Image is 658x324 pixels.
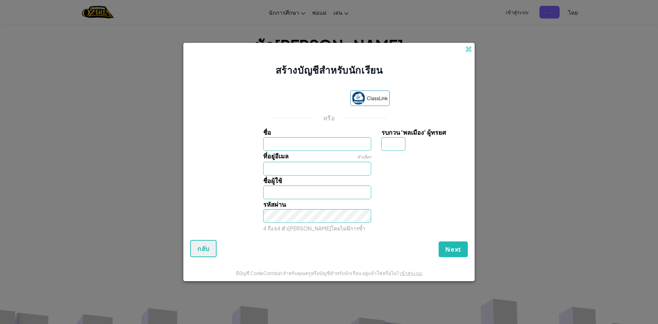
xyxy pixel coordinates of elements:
img: classlink-logo-small.png [352,92,365,105]
button: Next [439,241,468,257]
span: รหัสผ่าน [263,200,286,208]
small: 4 ถึง 64 ตัว[PERSON_NAME]โดยไม่มีการซ้ำ [263,225,365,231]
span: ที่อยู่อีเมล [263,152,289,160]
span: ชื่อผู้ใช้ [263,177,282,184]
a: เข้าสู่ระบบ [400,270,422,276]
span: สร้างบัญชีสำหรับนักเรียน [276,64,383,76]
span: ตัวเลือก [357,154,371,159]
span: Next [445,245,461,253]
span: มีบัญชี CodeCombat สำหรับคุณครูหรือบัญชีสำหรับนักเรียน อยู่แล้วใช่หรือไม่? [236,270,400,276]
iframe: ปุ่มลงชื่อเข้าใช้ด้วย Google [265,91,347,106]
p: หรือ [323,114,335,122]
span: กลับ [197,244,209,253]
span: ClassLink [367,93,388,103]
button: กลับ [190,240,217,257]
span: รบกวน 'พลเมือง' ผู้ทรยศ [381,128,446,136]
span: ชื่อ [263,128,271,136]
